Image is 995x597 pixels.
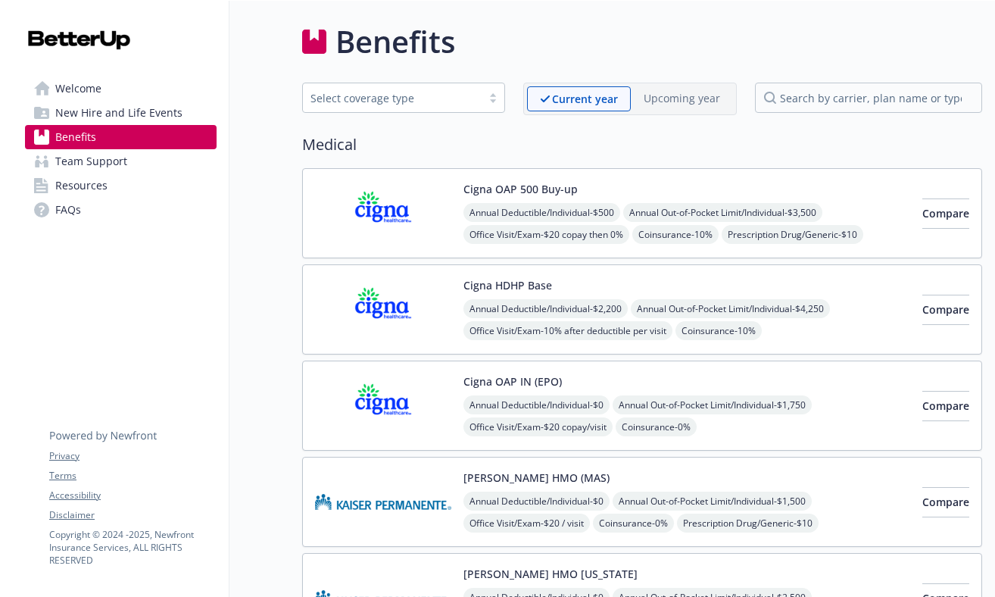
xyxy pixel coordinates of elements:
[49,489,216,502] a: Accessibility
[631,86,733,111] span: Upcoming year
[463,417,613,436] span: Office Visit/Exam - $20 copay/visit
[463,203,620,222] span: Annual Deductible/Individual - $500
[463,181,578,197] button: Cigna OAP 500 Buy-up
[463,395,610,414] span: Annual Deductible/Individual - $0
[463,299,628,318] span: Annual Deductible/Individual - $2,200
[49,469,216,483] a: Terms
[631,299,830,318] span: Annual Out-of-Pocket Limit/Individual - $4,250
[922,487,969,517] button: Compare
[463,225,629,244] span: Office Visit/Exam - $20 copay then 0%
[335,19,455,64] h1: Benefits
[922,391,969,421] button: Compare
[463,514,590,533] span: Office Visit/Exam - $20 / visit
[55,125,96,149] span: Benefits
[310,90,474,106] div: Select coverage type
[25,77,217,101] a: Welcome
[677,514,819,533] span: Prescription Drug/Generic - $10
[25,198,217,222] a: FAQs
[675,321,762,340] span: Coinsurance - 10%
[315,277,451,342] img: CIGNA carrier logo
[49,449,216,463] a: Privacy
[25,125,217,149] a: Benefits
[616,417,697,436] span: Coinsurance - 0%
[922,198,969,229] button: Compare
[644,90,720,106] p: Upcoming year
[613,395,812,414] span: Annual Out-of-Pocket Limit/Individual - $1,750
[315,470,451,534] img: Kaiser Permanente Insurance Company carrier logo
[922,295,969,325] button: Compare
[55,77,101,101] span: Welcome
[755,83,982,113] input: search by carrier, plan name or type
[922,302,969,317] span: Compare
[49,528,216,567] p: Copyright © 2024 - 2025 , Newfront Insurance Services, ALL RIGHTS RESERVED
[302,133,982,156] h2: Medical
[315,374,451,438] img: CIGNA carrier logo
[552,91,618,107] p: Current year
[25,101,217,125] a: New Hire and Life Events
[463,277,552,293] button: Cigna HDHP Base
[55,198,81,222] span: FAQs
[722,225,863,244] span: Prescription Drug/Generic - $10
[632,225,719,244] span: Coinsurance - 10%
[25,149,217,173] a: Team Support
[922,399,969,413] span: Compare
[55,101,182,125] span: New Hire and Life Events
[25,173,217,198] a: Resources
[55,173,108,198] span: Resources
[463,321,672,340] span: Office Visit/Exam - 10% after deductible per visit
[315,181,451,245] img: CIGNA carrier logo
[463,374,562,389] button: Cigna OAP IN (EPO)
[593,514,674,533] span: Coinsurance - 0%
[463,492,610,511] span: Annual Deductible/Individual - $0
[623,203,822,222] span: Annual Out-of-Pocket Limit/Individual - $3,500
[463,470,610,486] button: [PERSON_NAME] HMO (MAS)
[922,495,969,509] span: Compare
[613,492,812,511] span: Annual Out-of-Pocket Limit/Individual - $1,500
[463,566,638,582] button: [PERSON_NAME] HMO [US_STATE]
[49,508,216,522] a: Disclaimer
[922,206,969,220] span: Compare
[55,149,127,173] span: Team Support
